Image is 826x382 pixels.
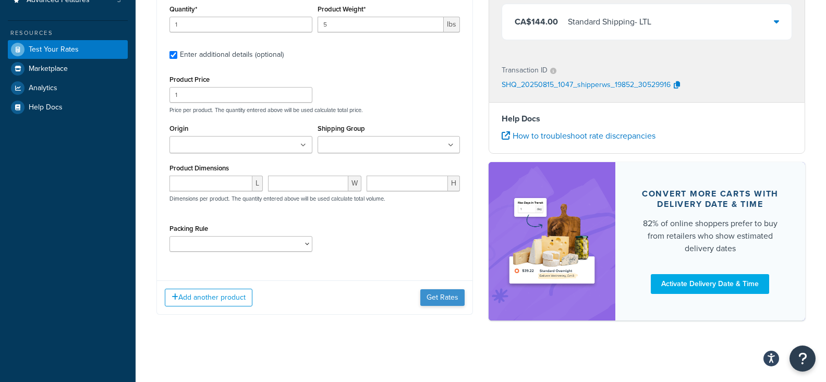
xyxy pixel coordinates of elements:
span: Marketplace [29,65,68,73]
span: Analytics [29,84,57,93]
span: W [348,176,361,191]
a: Help Docs [8,98,128,117]
button: Get Rates [420,289,465,306]
a: How to troubleshoot rate discrepancies [502,130,655,142]
label: Product Dimensions [169,164,229,172]
label: Product Price [169,76,210,83]
button: Add another product [165,289,252,306]
a: Analytics [8,79,128,97]
div: 82% of online shoppers prefer to buy from retailers who show estimated delivery dates [640,217,780,255]
span: CA$144.00 [515,16,558,28]
p: SHQ_20250815_1047_shipperws_19852_30529916 [502,78,671,93]
p: Transaction ID [502,63,548,78]
label: Packing Rule [169,225,208,232]
span: L [252,176,263,191]
input: 0.00 [318,17,444,32]
label: Origin [169,125,188,132]
img: feature-image-ddt-36eae7f7280da8017bfb280eaccd9c446f90b1fe08728e4019434db127062ab4.png [504,178,600,305]
label: Quantity* [169,5,197,13]
span: H [448,176,460,191]
h4: Help Docs [502,113,792,125]
div: Convert more carts with delivery date & time [640,189,780,210]
button: Open Resource Center [789,346,816,372]
label: Shipping Group [318,125,365,132]
a: Activate Delivery Date & Time [651,274,769,294]
p: Price per product. The quantity entered above will be used calculate total price. [167,106,463,114]
div: Enter additional details (optional) [180,47,284,62]
a: Test Your Rates [8,40,128,59]
div: Resources [8,29,128,38]
span: lbs [444,17,460,32]
p: Dimensions per product. The quantity entered above will be used calculate total volume. [167,195,385,202]
span: Help Docs [29,103,63,112]
label: Product Weight* [318,5,366,13]
div: Standard Shipping - LTL [568,15,651,29]
span: Test Your Rates [29,45,79,54]
input: Enter additional details (optional) [169,51,177,59]
input: 0.0 [169,17,312,32]
a: Marketplace [8,59,128,78]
